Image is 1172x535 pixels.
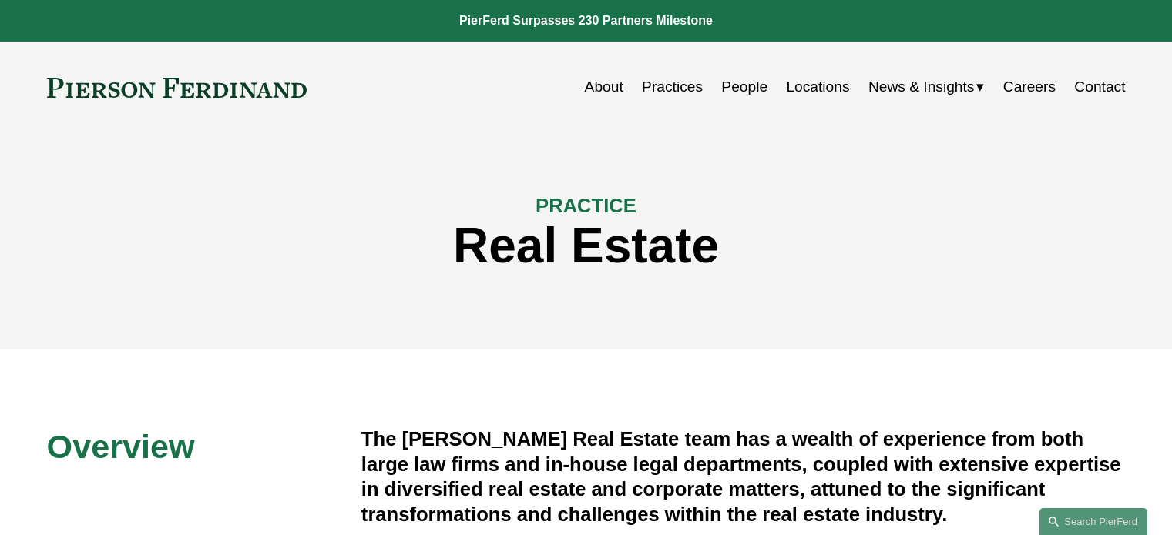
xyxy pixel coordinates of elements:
[721,72,767,102] a: People
[786,72,849,102] a: Locations
[1039,508,1147,535] a: Search this site
[642,72,703,102] a: Practices
[361,426,1126,527] h4: The [PERSON_NAME] Real Estate team has a wealth of experience from both large law firms and in-ho...
[536,195,636,216] span: PRACTICE
[47,218,1126,274] h1: Real Estate
[868,74,975,101] span: News & Insights
[868,72,985,102] a: folder dropdown
[1003,72,1056,102] a: Careers
[47,428,195,465] span: Overview
[1074,72,1125,102] a: Contact
[585,72,623,102] a: About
